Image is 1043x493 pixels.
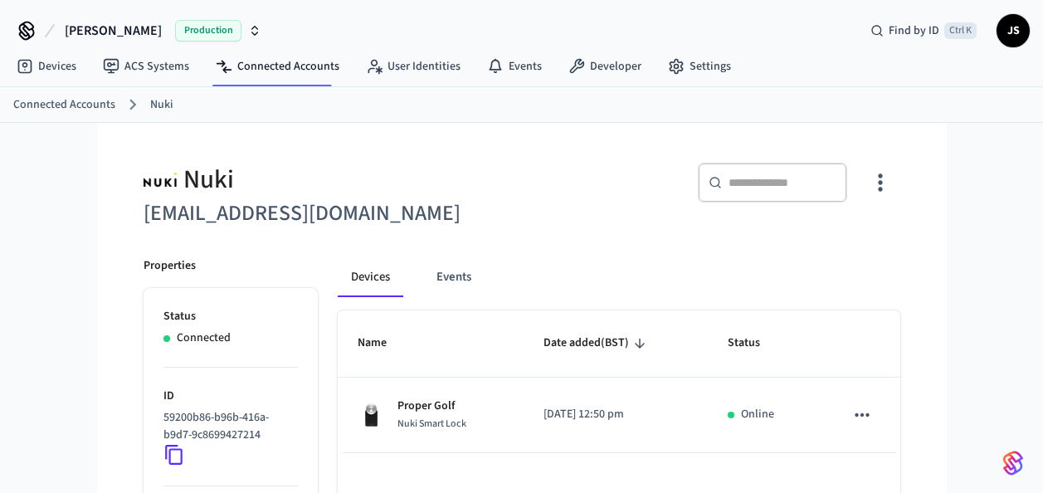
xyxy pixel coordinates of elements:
div: Nuki [144,163,512,197]
img: SeamLogoGradient.69752ec5.svg [1003,450,1023,476]
p: Properties [144,257,196,275]
img: Nuki Smart Lock 3.0 Pro Black, Front [358,402,384,428]
p: Connected [177,329,231,347]
a: ACS Systems [90,51,202,81]
span: Ctrl K [944,22,977,39]
a: Events [474,51,555,81]
a: Developer [555,51,655,81]
a: Connected Accounts [202,51,353,81]
span: Nuki Smart Lock [397,417,466,431]
a: User Identities [353,51,474,81]
span: Date added(BST) [543,330,651,356]
span: Status [728,330,782,356]
a: Settings [655,51,744,81]
span: JS [998,16,1028,46]
div: Find by IDCtrl K [857,16,990,46]
span: [PERSON_NAME] [65,21,162,41]
span: Name [358,330,408,356]
span: Production [175,20,241,41]
table: sticky table [338,310,900,453]
p: [DATE] 12:50 pm [543,406,688,423]
img: Nuki Logo, Square [144,163,177,197]
div: connected account tabs [338,257,900,297]
a: Connected Accounts [13,96,115,114]
a: Nuki [150,96,173,114]
span: Find by ID [889,22,939,39]
button: JS [997,14,1030,47]
h6: [EMAIL_ADDRESS][DOMAIN_NAME] [144,197,512,231]
p: Proper Golf [397,398,466,415]
a: Devices [3,51,90,81]
p: Online [741,406,774,423]
button: Events [423,257,485,297]
p: 59200b86-b96b-416a-b9d7-9c8699427214 [163,409,291,444]
p: ID [163,388,298,405]
button: Devices [338,257,403,297]
p: Status [163,308,298,325]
